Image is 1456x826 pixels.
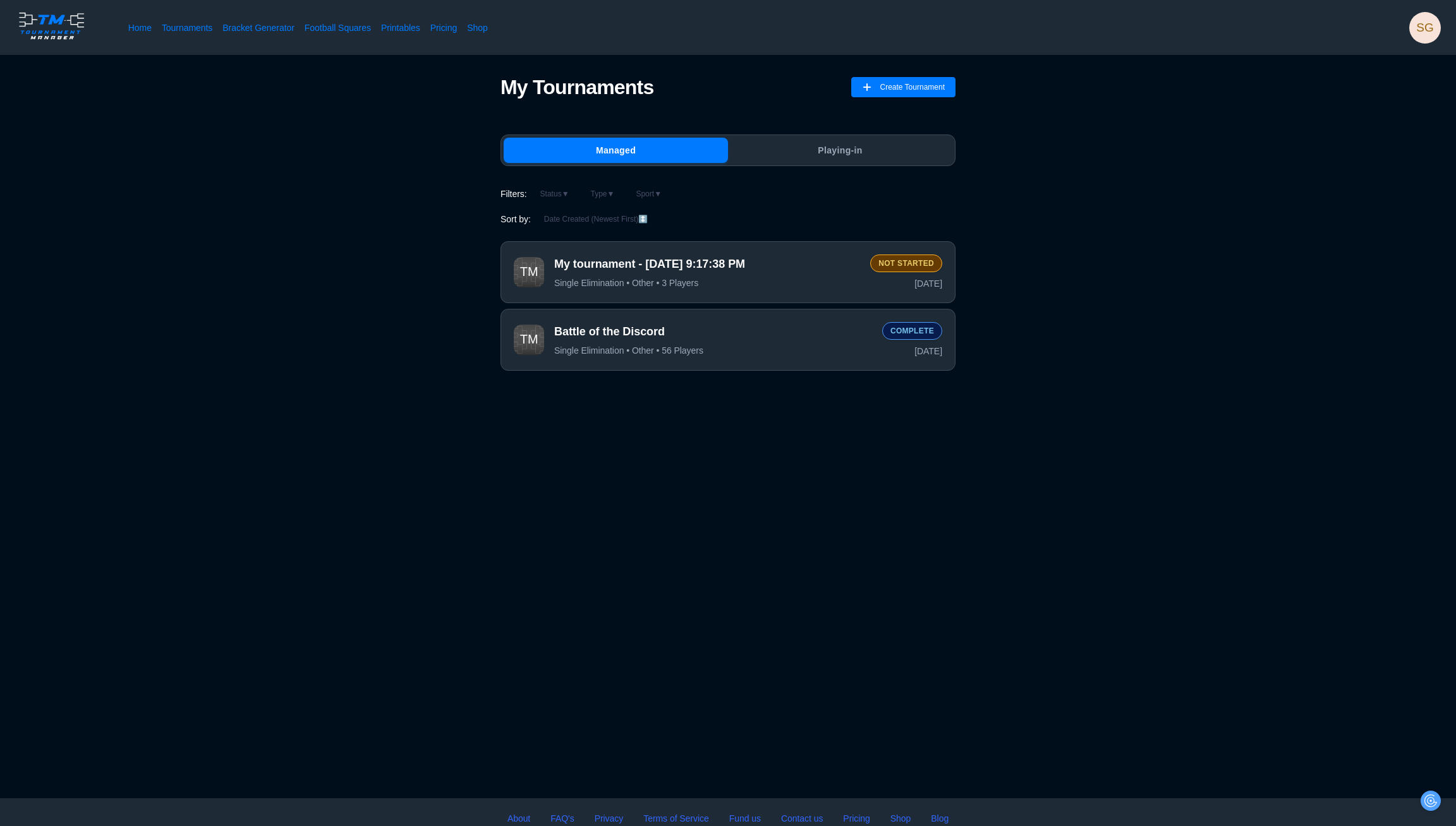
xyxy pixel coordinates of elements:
[643,811,708,825] a: Terms of Service
[554,324,872,340] span: Battle of the Discord
[500,75,653,99] h1: My Tournaments
[500,188,527,200] span: Filters:
[870,254,942,272] div: Not Started
[781,811,823,825] a: Contact us
[222,21,294,34] a: Bracket Generator
[554,256,860,272] span: My tournament - [DATE] 9:17:38 PM
[729,811,761,825] a: Fund us
[595,811,624,825] a: Privacy
[851,77,955,97] button: Create Tournament
[500,213,531,225] span: Sort by:
[914,277,942,290] span: [DATE]
[931,811,949,825] a: Blog
[890,811,911,825] a: Shop
[305,21,371,34] a: Football Squares
[843,811,870,825] a: Pricing
[381,21,420,34] a: Printables
[504,138,728,163] button: Managed
[914,345,942,357] span: [DATE]
[467,21,488,34] a: Shop
[583,186,623,201] button: Type▼
[507,811,530,825] a: About
[514,257,544,287] img: Tournament
[550,811,574,825] a: FAQ's
[128,21,152,34] a: Home
[162,21,212,34] a: Tournaments
[500,309,955,371] button: TournamentBattle of the DiscordSingle Elimination • Other • 56 PlayersComplete[DATE]
[15,10,88,42] img: logo.ffa97a18e3bf2c7d.png
[880,77,945,97] span: Create Tournament
[554,345,703,356] span: Single Elimination • Other • 56 Players
[536,212,656,227] button: Date Created (Newest First)↕️
[1409,12,1441,44] button: SG
[882,322,942,340] div: Complete
[514,325,544,355] img: Tournament
[1409,12,1441,44] div: shannon gallegos
[430,21,457,34] a: Pricing
[728,138,952,163] button: Playing-in
[554,277,698,289] span: Single Elimination • Other • 3 Players
[628,186,670,201] button: Sport▼
[500,241,955,303] button: TournamentMy tournament - [DATE] 9:17:38 PMSingle Elimination • Other • 3 PlayersNot Started[DATE]
[532,186,578,201] button: Status▼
